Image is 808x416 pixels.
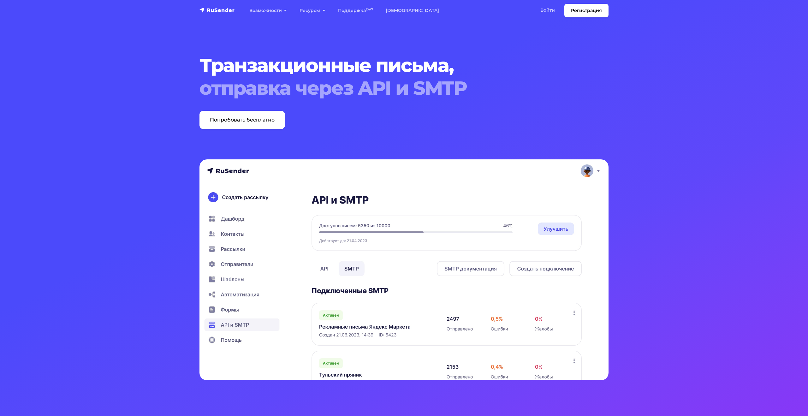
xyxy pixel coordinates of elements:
a: Попробовать бесплатно [199,111,285,129]
span: отправка через API и SMTP [199,77,574,99]
img: hero-transactional-min.jpg [199,159,609,380]
a: Ресурсы [293,4,331,17]
sup: 24/7 [366,7,373,11]
a: Поддержка24/7 [332,4,379,17]
h1: Транзакционные письма, [199,54,574,99]
a: [DEMOGRAPHIC_DATA] [379,4,445,17]
a: Войти [534,4,561,17]
a: Возможности [243,4,293,17]
a: Регистрация [564,4,609,17]
img: RuSender [199,7,235,13]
